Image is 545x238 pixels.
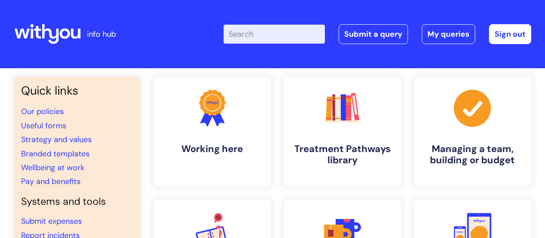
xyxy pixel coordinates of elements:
a: Working here [154,77,271,186]
a: Wellbeing at work [21,162,84,173]
a: Sign out [489,24,531,44]
a: Treatment Pathways library [284,77,401,186]
h4: Treatment Pathways library [291,143,394,166]
input: Search [224,25,325,44]
a: Submit expenses [21,216,82,226]
a: Strategy and values [21,134,92,145]
h4: Systems and tools [21,196,133,208]
a: My queries [422,24,475,44]
a: Our policies [21,106,64,117]
a: Managing a team, building or budget [414,77,531,186]
h4: Working here [161,143,264,155]
a: Submit a query [339,24,408,44]
p: info hub [87,27,116,41]
a: Branded templates [21,149,90,159]
a: Useful forms [21,121,66,131]
div: | - [224,24,531,44]
a: Pay and benefits [21,176,81,187]
h3: Quick links [21,84,133,98]
h4: Managing a team, building or budget [421,143,524,166]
